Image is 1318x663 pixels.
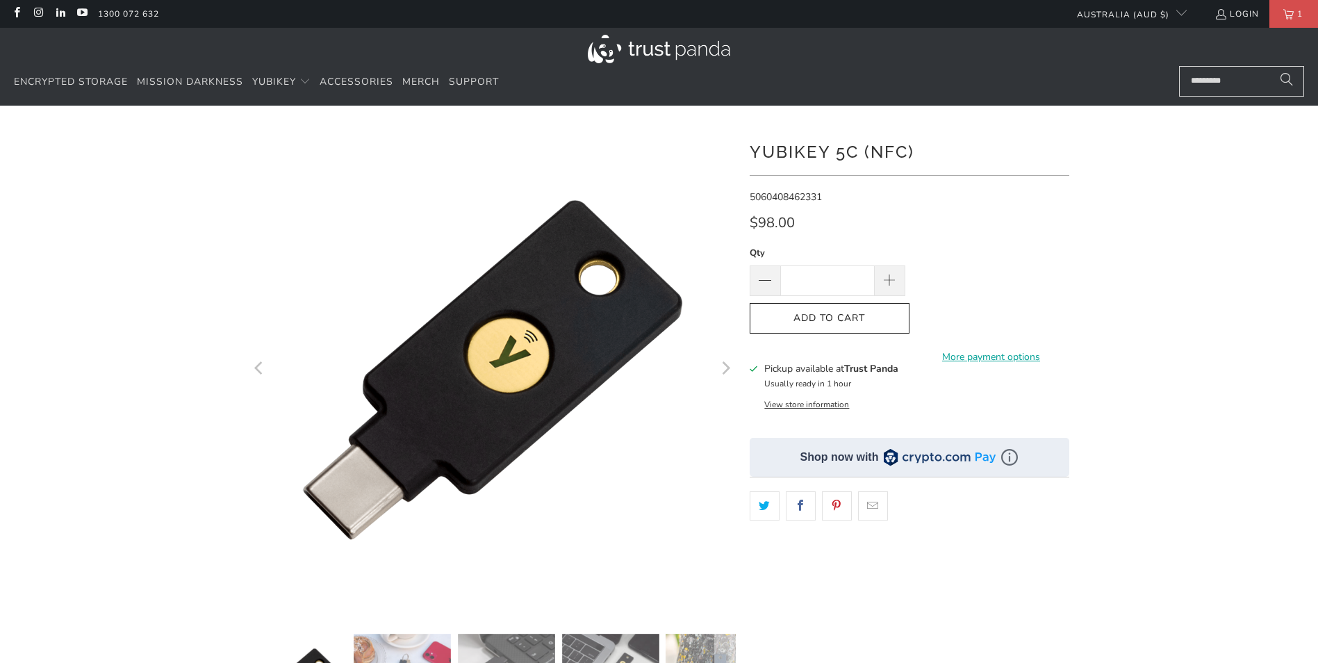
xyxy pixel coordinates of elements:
a: Accessories [320,66,393,99]
button: Previous [249,126,271,613]
a: 1300 072 632 [98,6,159,22]
button: View store information [764,399,849,410]
a: Share this on Twitter [750,491,780,521]
span: Accessories [320,75,393,88]
a: Merch [402,66,440,99]
span: YubiKey [252,75,296,88]
a: Mission Darkness [137,66,243,99]
b: Trust Panda [844,362,898,375]
h3: Pickup available at [764,361,898,376]
a: Support [449,66,499,99]
span: 5060408462331 [750,190,822,204]
span: Encrypted Storage [14,75,128,88]
label: Qty [750,245,905,261]
a: Trust Panda Australia on LinkedIn [54,8,66,19]
a: Trust Panda Australia on Instagram [32,8,44,19]
span: Mission Darkness [137,75,243,88]
summary: YubiKey [252,66,311,99]
nav: Translation missing: en.navigation.header.main_nav [14,66,499,99]
a: Trust Panda Australia on Facebook [10,8,22,19]
a: Trust Panda Australia on YouTube [76,8,88,19]
input: Search... [1179,66,1304,97]
button: Add to Cart [750,303,909,334]
span: Support [449,75,499,88]
span: Add to Cart [764,313,895,325]
a: Encrypted Storage [14,66,128,99]
a: More payment options [914,350,1069,365]
span: $98.00 [750,213,795,232]
button: Next [714,126,736,613]
div: Shop now with [800,450,879,465]
a: YubiKey 5C (NFC) - Trust Panda [249,126,736,613]
button: Search [1269,66,1304,97]
img: Trust Panda Australia [588,35,730,63]
a: Share this on Pinterest [822,491,852,521]
span: Merch [402,75,440,88]
a: Email this to a friend [858,491,888,521]
a: Login [1214,6,1259,22]
small: Usually ready in 1 hour [764,378,851,389]
a: Share this on Facebook [786,491,816,521]
h1: YubiKey 5C (NFC) [750,137,1069,165]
